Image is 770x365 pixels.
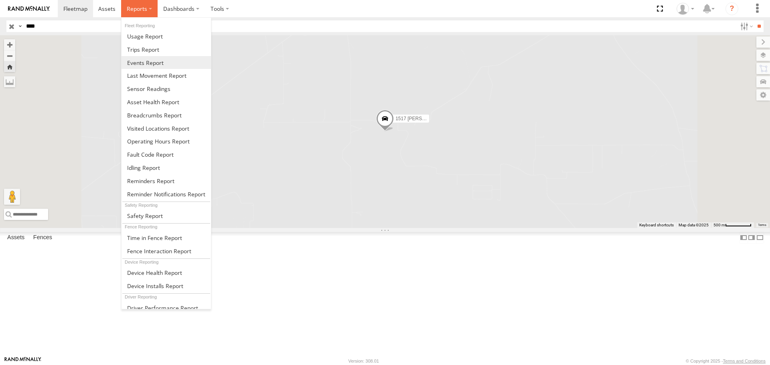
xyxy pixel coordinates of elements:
[4,61,15,72] button: Zoom Home
[122,188,211,201] a: Service Reminder Notifications Report
[122,231,211,244] a: Time in Fences Report
[686,359,766,363] div: © Copyright 2025 -
[122,122,211,135] a: Visited Locations Report
[723,359,766,363] a: Terms and Conditions
[122,82,211,95] a: Sensor Readings
[3,232,28,244] label: Assets
[679,223,709,227] span: Map data ©2025
[17,20,23,32] label: Search Query
[711,222,754,228] button: Map Scale: 500 m per 62 pixels
[122,135,211,148] a: Asset Operating Hours Report
[713,223,725,227] span: 500 m
[122,69,211,82] a: Last Movement Report
[122,95,211,109] a: Asset Health Report
[122,266,211,279] a: Device Health Report
[122,244,211,258] a: Fence Interaction Report
[122,174,211,188] a: Reminders Report
[725,2,738,15] i: ?
[4,76,15,87] label: Measure
[122,30,211,43] a: Usage Report
[758,223,766,226] a: Terms (opens in new tab)
[349,359,379,363] div: Version: 308.01
[4,39,15,50] button: Zoom in
[122,56,211,69] a: Full Events Report
[756,89,770,101] label: Map Settings
[748,232,756,244] label: Dock Summary Table to the Right
[122,209,211,222] a: Safety Report
[29,232,56,244] label: Fences
[756,232,764,244] label: Hide Summary Table
[4,357,41,365] a: Visit our Website
[737,20,754,32] label: Search Filter Options
[740,232,748,244] label: Dock Summary Table to the Left
[674,3,697,15] div: Randy Yohe
[122,161,211,174] a: Idling Report
[122,279,211,292] a: Device Installs Report
[122,148,211,161] a: Fault Code Report
[4,50,15,61] button: Zoom out
[122,43,211,56] a: Trips Report
[122,301,211,315] a: Driver Performance Report
[4,189,20,205] button: Drag Pegman onto the map to open Street View
[122,109,211,122] a: Breadcrumbs Report
[395,116,447,122] span: 1517 [PERSON_NAME]
[639,222,674,228] button: Keyboard shortcuts
[8,6,50,12] img: rand-logo.svg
